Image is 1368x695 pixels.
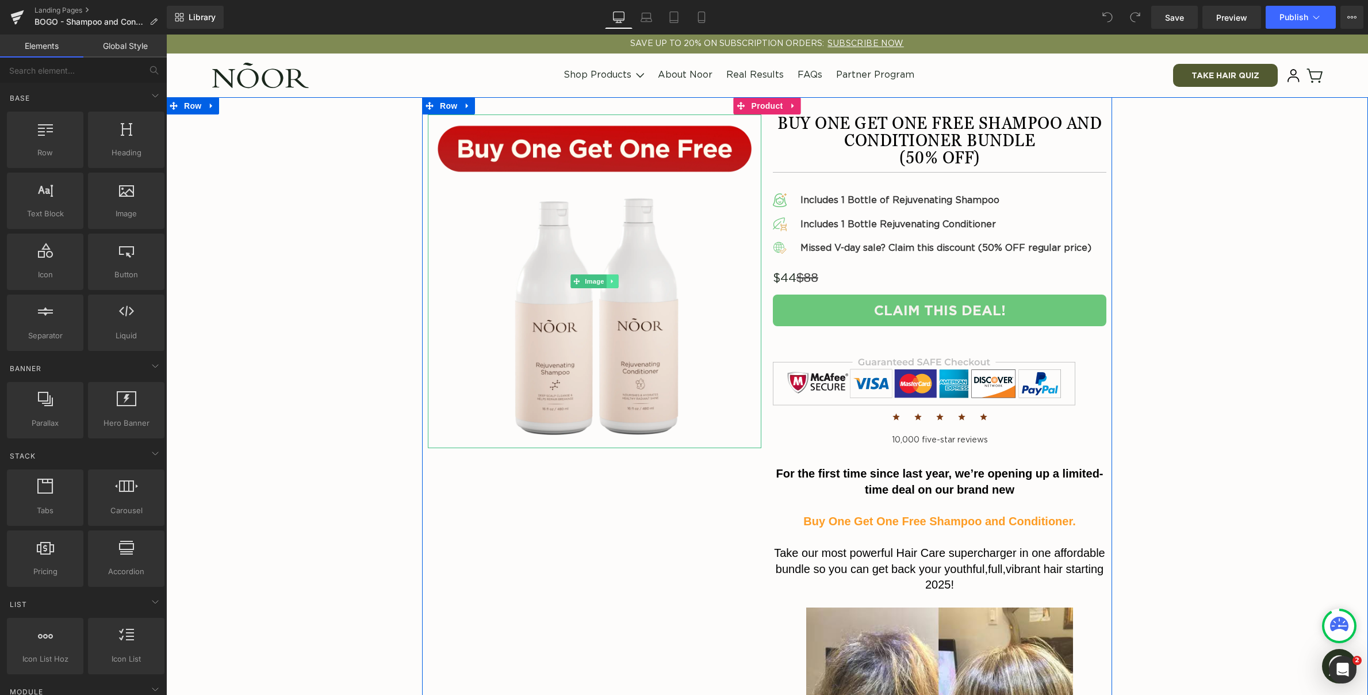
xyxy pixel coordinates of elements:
a: New Library [167,6,224,29]
a: Preview [1202,6,1261,29]
a: Landing Pages [35,6,167,15]
span: 2 [1352,656,1362,665]
span: Button [91,269,161,281]
img: Noor Hair [46,28,143,54]
span: List [9,599,28,610]
span: Liquid [91,330,161,342]
span: Separator [10,330,80,342]
span: Preview [1216,12,1247,24]
span: Take Hair Quiz [1025,36,1093,47]
a: FAQs [631,36,656,45]
span: Text Block [10,208,80,220]
span: Image [416,240,440,254]
span: Heading [91,147,161,159]
a: Tablet [660,6,688,29]
a: Take Hair Quiz [1007,29,1112,52]
a: Expand / Collapse [620,63,635,80]
a: Shop Products [397,35,470,46]
a: Laptop [633,6,660,29]
button: Redo [1124,6,1147,29]
span: BOGO - Shampoo and Conditioner [35,17,145,26]
span: Accordion [91,566,161,578]
span: Row [15,63,38,80]
span: SAVE UP TO 20% ON SUBSCRIPTION ORDERS: [464,5,737,13]
a: Partner Program [670,36,748,45]
a: Global Style [83,35,167,58]
a: Desktop [605,6,633,29]
a: Expand / Collapse [38,63,53,80]
p: 10,000 five-star reviews [607,399,940,412]
a: Expand / Collapse [294,63,309,80]
span: Icon List Hoz [10,653,80,665]
span: Row [271,63,294,80]
span: Icon [10,269,80,281]
iframe: Intercom live chat [1329,656,1356,683]
span: Carousel [91,505,161,517]
button: Undo [1096,6,1119,29]
span: Image [91,208,161,220]
h1: (50% OFF) [607,114,940,132]
span: Icon List [91,653,161,665]
span: Save [1165,12,1184,24]
span: Banner [9,363,43,374]
a: Expand / Collapse [440,240,453,254]
span: Row [10,147,80,159]
span: Tabs [10,505,80,517]
button: Publish [1266,6,1336,29]
span: Parallax [10,417,80,429]
a: Real Results [560,36,618,45]
span: Base [9,93,31,104]
span: Pricing [10,566,80,578]
a: Mobile [688,6,715,29]
div: Messenger Dummy Widget [1156,614,1190,649]
span: Product [583,63,620,80]
button: More [1340,6,1363,29]
span: Library [189,12,216,22]
span: Stack [9,450,37,461]
span: Publish [1279,13,1308,22]
a: Noor Hair [42,24,147,58]
a: About Noor [492,36,546,45]
a: SUBSCRIBE NOW [658,5,737,13]
span: Hero Banner [91,417,161,429]
button: Claim This Deal! [607,260,940,292]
